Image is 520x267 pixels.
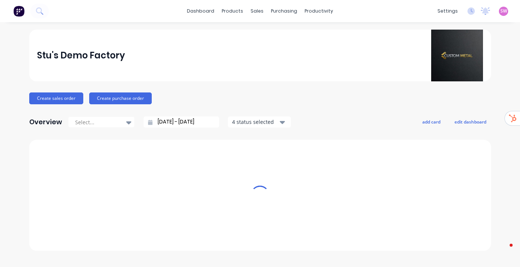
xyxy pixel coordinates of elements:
div: settings [434,6,462,17]
button: edit dashboard [450,117,491,126]
a: dashboard [183,6,218,17]
iframe: Intercom live chat [495,242,513,260]
button: Create sales order [29,92,83,104]
div: products [218,6,247,17]
div: Overview [29,115,62,129]
div: sales [247,6,267,17]
img: Stu's Demo Factory [431,30,483,81]
div: purchasing [267,6,301,17]
img: Factory [13,6,24,17]
button: Create purchase order [89,92,152,104]
button: add card [417,117,445,126]
span: SW [500,8,507,14]
div: productivity [301,6,337,17]
div: 4 status selected [232,118,279,126]
button: 4 status selected [228,116,291,128]
div: Stu's Demo Factory [37,48,125,63]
